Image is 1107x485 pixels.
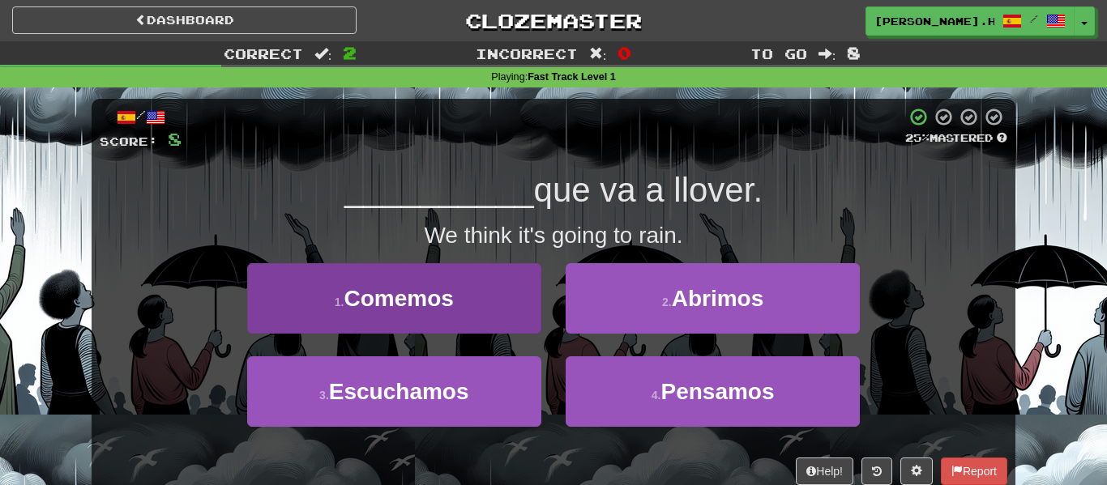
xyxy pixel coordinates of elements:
span: Correct [224,45,303,62]
span: 8 [847,43,861,62]
span: Escuchamos [329,379,469,404]
strong: Fast Track Level 1 [528,71,616,83]
small: 4 . [652,389,661,402]
span: 25 % [905,131,930,144]
span: : [589,47,607,61]
span: Comemos [344,286,453,311]
button: 1.Comemos [247,263,541,334]
span: 0 [618,43,631,62]
div: / [100,107,182,127]
a: Clozemaster [381,6,725,35]
span: / [1030,13,1038,24]
small: 1 . [335,296,344,308]
button: 2.Abrimos [566,263,860,334]
button: Report [941,457,1007,485]
span: 8 [168,129,182,149]
a: Dashboard [12,6,357,34]
span: Abrimos [672,286,764,311]
span: : [314,47,332,61]
a: [PERSON_NAME].harris38118 / [866,6,1075,36]
span: [PERSON_NAME].harris38118 [874,14,994,28]
button: 3.Escuchamos [247,356,541,427]
span: Incorrect [476,45,578,62]
span: 2 [343,43,357,62]
span: __________ [344,171,534,209]
button: 4.Pensamos [566,356,860,427]
span: Score: [100,134,158,148]
div: We think it's going to rain. [100,219,1007,252]
span: To go [750,45,807,62]
span: Pensamos [660,379,774,404]
button: Help! [796,457,853,485]
span: : [818,47,836,61]
small: 3 . [319,389,329,402]
div: Mastered [905,131,1007,146]
span: que va a llover. [534,171,763,209]
button: Round history (alt+y) [861,457,892,485]
small: 2 . [662,296,672,308]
